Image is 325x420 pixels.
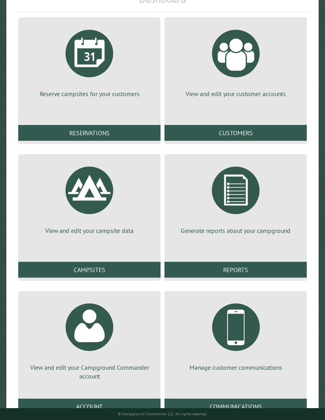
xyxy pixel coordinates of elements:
a: Campsites [18,262,161,278]
small: © Campground Commander LLC. All rights reserved. [118,411,207,416]
a: Reports [164,262,307,278]
a: Manage customer communications [174,297,297,372]
p: Generate reports about your campground [174,226,297,235]
a: Communications [164,399,307,414]
a: View and edit your campsite data [28,161,151,235]
a: Reserve campsites for your customers [28,24,151,98]
p: Manage customer communications [174,363,297,372]
p: View and edit your campsite data [28,226,151,235]
a: Reservations [18,125,161,141]
a: Generate reports about your campground [174,161,297,235]
p: View and edit your Campground Commander account [28,363,151,381]
a: Customers [164,125,307,141]
p: Reserve campsites for your customers [28,89,151,98]
a: View and edit your Campground Commander account [28,297,151,381]
a: View and edit your customer accounts [174,24,297,98]
p: View and edit your customer accounts [174,89,297,98]
a: Account [18,399,161,414]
